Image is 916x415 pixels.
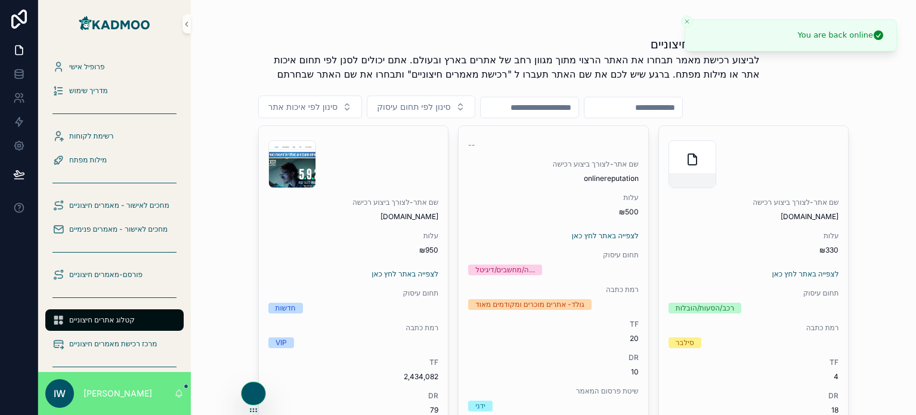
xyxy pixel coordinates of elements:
span: [DOMAIN_NAME] [268,212,439,222]
span: פורסם-מאמרים חיצוניים [69,270,143,279]
a: פרופיל אישי [45,56,184,78]
div: …ה/מחשבים/דיגיטל [475,265,534,275]
span: DR [468,353,639,362]
div: חדשות [276,303,296,313]
p: [PERSON_NAME] [83,388,152,399]
button: Close toast [681,16,693,27]
a: רשימת לקוחות [45,125,184,147]
a: מדריך שימוש [45,80,184,102]
span: מרכז רכישת מאמרים חיצוניים [69,339,157,349]
span: [DOMAIN_NAME] [669,212,839,222]
div: סילבר [676,337,694,348]
span: שם אתר-לצורך ביצוע רכישה [669,198,839,207]
a: פורסם-מאמרים חיצוניים [45,264,184,285]
span: 2,434,082 [268,372,439,382]
h1: קטלוג אתרים חיצוניים [258,36,760,53]
button: Select Button [367,96,475,118]
span: רשימת לקוחות [69,131,114,141]
div: VIP [276,337,287,348]
span: 10 [468,367,639,377]
span: תחום עיסוק [268,288,439,298]
span: TF [669,358,839,367]
div: You are back online [798,29,873,41]
span: TF [268,358,439,367]
span: עלות [268,231,439,241]
span: מדריך שימוש [69,86,108,96]
span: ₪330 [669,245,839,255]
img: App logo [76,14,152,33]
span: פרופיל אישי [69,62,104,72]
span: תחום עיסוק [468,250,639,260]
a: מרכז רכישת מאמרים חיצוניים [45,333,184,355]
span: רמת כתבה [268,323,439,333]
a: לצפייה באתר לחץ כאן [372,269,438,278]
span: 18 [669,405,839,415]
span: onlinereputation [468,174,639,183]
span: סינון לפי איכות אתר [268,101,338,113]
a: מחכים לאישור - מאמרים פנימיים [45,219,184,240]
span: ₪950 [268,245,439,255]
span: TF [468,319,639,329]
p: לביצוע רכישת מאמר תבחרו את האתר הרצוי מתוך מגוון רחב של אתרים בארץ ובעולם. אתם יכולים לסנן לפי תח... [258,53,760,81]
span: קטלוג אתרים חיצוניים [69,315,135,325]
span: שם אתר-לצורך ביצוע רכישה [468,159,639,169]
span: סינון לפי תחום עיסוק [377,101,450,113]
a: לצפייה באתר לחץ כאן [572,231,639,240]
span: שיטת פרסום המאמר [468,386,639,396]
span: מחכים לאישור - מאמרים חיצוניים [69,201,169,210]
a: מילות מפתח [45,149,184,171]
span: תחום עיסוק [669,288,839,298]
span: ₪500 [468,207,639,217]
span: עלות [468,193,639,202]
a: מחכים לאישור - מאמרים חיצוניים [45,195,184,216]
div: רכב/הסעות/הובלות [676,303,734,313]
button: Select Button [258,96,363,118]
span: שם אתר-לצורך ביצוע רכישה [268,198,439,207]
span: 79 [268,405,439,415]
span: DR [669,391,839,401]
span: מחכים לאישור - מאמרים פנימיים [69,225,168,234]
span: 4 [669,372,839,382]
span: מילות מפתח [69,155,107,165]
span: רמת כתבה [669,323,839,333]
span: iw [54,386,66,401]
span: DR [268,391,439,401]
span: רמת כתבה [468,285,639,294]
a: קטלוג אתרים חיצוניים [45,309,184,331]
a: לצפייה באתר לחץ כאן [772,269,838,278]
div: scrollable content [38,48,191,372]
span: 20 [468,334,639,343]
span: עלות [669,231,839,241]
div: ידני [475,401,485,411]
div: גולד- אתרים מוכרים ומקודמים מאוד [475,299,584,310]
span: -- [468,140,475,150]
